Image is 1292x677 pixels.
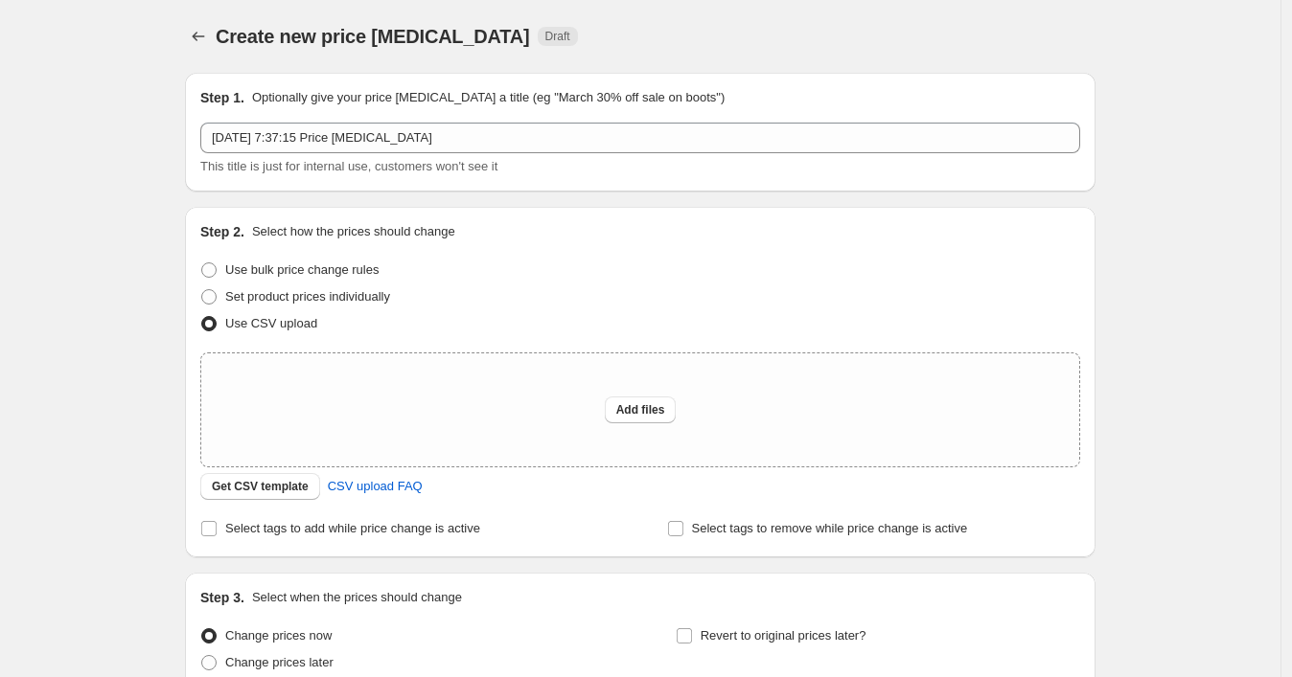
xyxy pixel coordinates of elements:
[252,222,455,241] p: Select how the prices should change
[225,655,334,669] span: Change prices later
[200,588,244,607] h2: Step 3.
[200,222,244,241] h2: Step 2.
[216,26,530,47] span: Create new price [MEDICAL_DATA]
[328,477,423,496] span: CSV upload FAQ
[225,316,317,330] span: Use CSV upload
[225,289,390,304] span: Set product prices individually
[185,23,212,50] button: Price change jobs
[212,479,309,494] span: Get CSV template
[316,471,434,502] a: CSV upload FAQ
[616,402,665,417] span: Add files
[200,88,244,107] h2: Step 1.
[252,88,725,107] p: Optionally give your price [MEDICAL_DATA] a title (eg "March 30% off sale on boots")
[701,628,866,643] span: Revert to original prices later?
[605,396,677,423] button: Add files
[225,262,379,277] span: Use bulk price change rules
[225,628,332,643] span: Change prices now
[545,29,570,44] span: Draft
[252,588,462,607] p: Select when the prices should change
[692,521,968,535] span: Select tags to remove while price change is active
[200,159,497,173] span: This title is just for internal use, customers won't see it
[200,473,320,500] button: Get CSV template
[225,521,480,535] span: Select tags to add while price change is active
[200,123,1080,153] input: 30% off holiday sale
